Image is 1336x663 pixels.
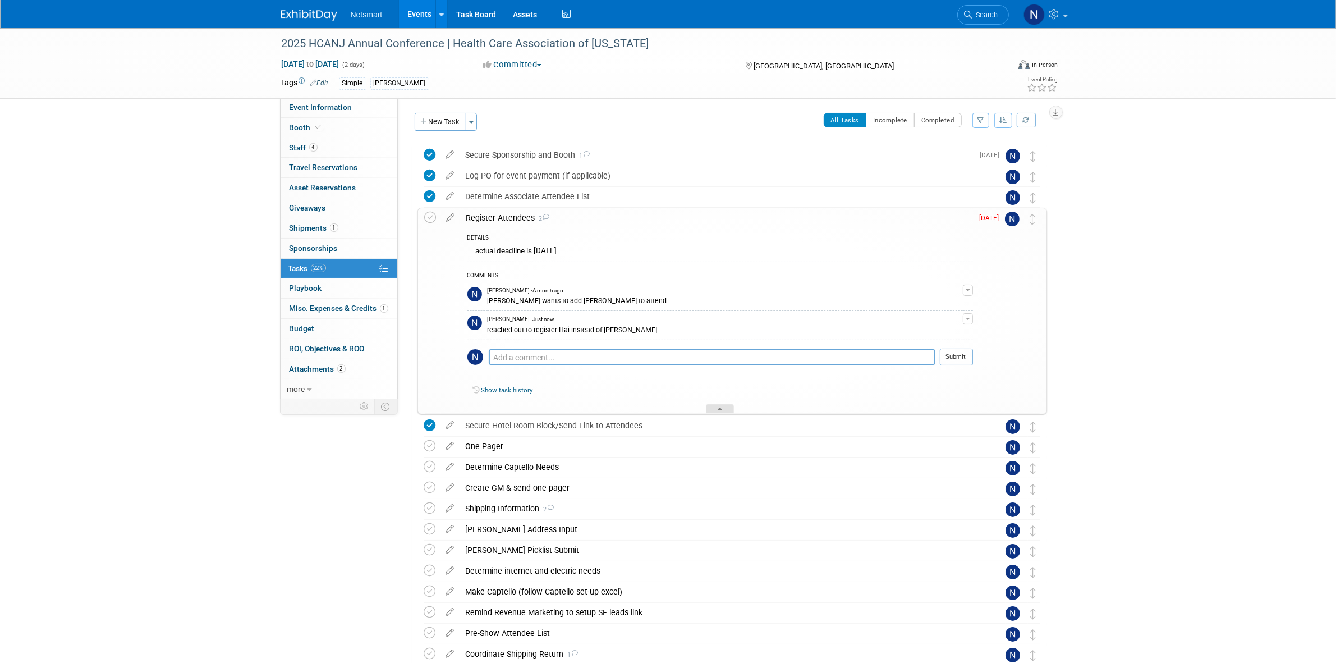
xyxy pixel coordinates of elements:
a: edit [440,441,460,451]
a: Attachments2 [281,359,397,379]
a: Asset Reservations [281,178,397,198]
i: Move task [1031,650,1036,661]
button: Committed [479,59,546,71]
i: Move task [1031,422,1036,432]
img: Nina Finn [1006,482,1020,496]
span: Search [972,11,998,19]
a: Event Information [281,98,397,117]
a: ROI, Objectives & ROO [281,339,397,359]
a: edit [440,504,460,514]
a: Show task history [481,386,533,394]
a: edit [440,649,460,659]
a: edit [440,628,460,638]
a: more [281,379,397,399]
span: Attachments [290,364,346,373]
div: Shipping Information [460,499,983,518]
span: Giveaways [290,203,326,212]
span: 2 [540,506,554,513]
img: Nina Finn [1023,4,1045,25]
img: Nina Finn [1006,440,1020,455]
button: New Task [415,113,466,131]
img: Nina Finn [1006,523,1020,538]
span: [GEOGRAPHIC_DATA], [GEOGRAPHIC_DATA] [754,62,894,70]
div: Secure Sponsorship and Booth [460,145,974,164]
i: Move task [1031,484,1036,495]
div: [PERSON_NAME] wants to add [PERSON_NAME] to attend [488,295,963,305]
span: Travel Reservations [290,163,358,172]
img: Format-Inperson.png [1018,60,1030,69]
a: Travel Reservations [281,158,397,177]
a: Misc. Expenses & Credits1 [281,299,397,318]
span: [DATE] [980,214,1005,222]
a: Search [957,5,1009,25]
span: ROI, Objectives & ROO [290,344,365,353]
span: Staff [290,143,318,152]
i: Move task [1031,442,1036,453]
a: Booth [281,118,397,138]
i: Move task [1031,546,1036,557]
span: 2 [337,364,346,373]
img: Nina Finn [467,316,482,330]
div: Log PO for event payment (if applicable) [460,166,983,185]
div: reached out to register Hai instead of [PERSON_NAME] [488,324,963,335]
a: Sponsorships [281,239,397,258]
a: edit [440,566,460,576]
img: Nina Finn [1005,212,1020,226]
span: Tasks [288,264,326,273]
img: Nina Finn [1006,419,1020,434]
img: ExhibitDay [281,10,337,21]
a: Refresh [1017,113,1036,127]
button: Completed [914,113,962,127]
div: Secure Hotel Room Block/Send Link to Attendees [460,416,983,435]
div: Register Attendees [461,208,973,227]
span: Playbook [290,284,322,292]
div: Create GM & send one pager [460,478,983,497]
div: actual deadline is [DATE] [467,244,973,261]
a: edit [440,483,460,493]
div: DETAILS [467,234,973,244]
i: Move task [1031,588,1036,598]
td: Tags [281,77,329,90]
span: Booth [290,123,324,132]
i: Move task [1031,505,1036,515]
i: Booth reservation complete [316,124,322,130]
i: Move task [1031,463,1036,474]
span: [DATE] [980,151,1006,159]
button: Incomplete [866,113,915,127]
div: In-Person [1031,61,1058,69]
a: edit [440,171,460,181]
span: 1 [380,304,388,313]
a: Playbook [281,278,397,298]
span: [PERSON_NAME] - A month ago [488,287,564,295]
div: Pre-Show Attendee List [460,624,983,643]
img: Nina Finn [467,349,483,365]
span: 1 [330,223,338,232]
div: [PERSON_NAME] Address Input [460,520,983,539]
a: Edit [310,79,329,87]
img: Nina Finn [1006,544,1020,559]
span: 2 [535,215,550,222]
a: edit [440,587,460,597]
button: Submit [940,349,973,365]
div: Determine internet and electric needs [460,561,983,580]
span: 4 [309,143,318,152]
span: Misc. Expenses & Credits [290,304,388,313]
div: Determine Captello Needs [460,458,983,477]
img: Nina Finn [1006,190,1020,205]
a: Tasks22% [281,259,397,278]
img: Nina Finn [1006,648,1020,662]
div: Simple [339,77,366,89]
i: Move task [1030,214,1036,225]
span: 22% [311,264,326,272]
a: edit [441,213,461,223]
img: Nina Finn [1006,461,1020,475]
span: Sponsorships [290,244,338,253]
div: Remind Revenue Marketing to setup SF leads link [460,603,983,622]
img: Nina Finn [1006,502,1020,517]
img: Nina Finn [1006,606,1020,621]
a: edit [440,607,460,618]
div: 2025 HCANJ Annual Conference | Health Care Association of [US_STATE] [278,34,992,54]
a: Shipments1 [281,218,397,238]
i: Move task [1031,629,1036,640]
a: Staff4 [281,138,397,158]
